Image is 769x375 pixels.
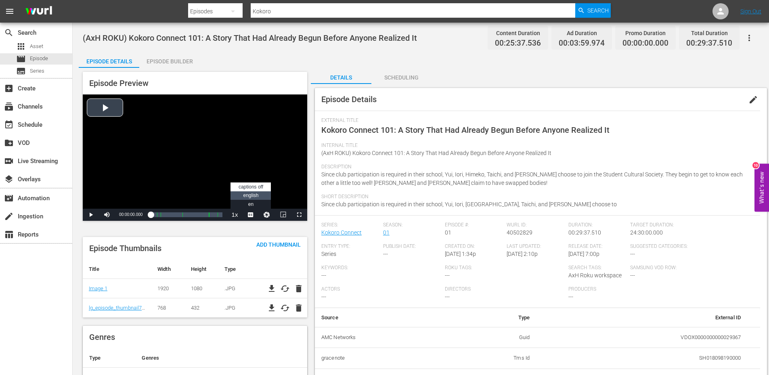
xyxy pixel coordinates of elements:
span: Ingestion [4,212,14,221]
span: --- [568,293,573,300]
button: Details [311,68,371,84]
th: Type [83,348,135,368]
div: Details [311,68,371,87]
span: Channels [4,102,14,111]
span: (AxH ROKU) Kokoro Connect 101: A Story That Had Already Begun Before Anyone Realized It [321,150,551,156]
span: Series [321,251,336,257]
td: 768 [151,298,185,318]
span: Asset [16,42,26,51]
button: delete [294,303,304,313]
span: 40502829 [507,229,532,236]
span: Entry Type: [321,243,379,250]
span: Duration: [568,222,626,228]
span: 00:29:37.510 [568,229,601,236]
td: Tms Id [452,348,536,369]
span: Asset [30,42,43,50]
td: 1920 [151,279,185,298]
span: Overlays [4,174,14,184]
span: Search [587,3,609,18]
a: file_download [267,303,277,313]
span: english [243,193,258,198]
td: 432 [185,298,218,318]
span: Automation [4,193,14,203]
span: 00:25:37.536 [495,39,541,48]
th: Width [151,260,185,279]
th: gracenote [315,348,452,369]
span: --- [445,293,450,300]
span: Samsung VOD Row: [630,265,688,271]
th: Type [218,260,263,279]
button: Picture-in-Picture [275,209,291,221]
span: menu [5,6,15,16]
span: --- [321,293,326,300]
span: Wurl ID: [507,222,564,228]
a: Image 1 [89,285,107,291]
div: Video Player [83,94,307,221]
div: Episode Builder [139,52,200,71]
span: 00:00:00.000 [622,39,668,48]
span: AxH Roku workspace [568,272,622,279]
button: Add Thumbnail [250,237,307,251]
th: Source [315,308,452,327]
div: Episode Details [79,52,139,71]
span: 00:00:00.000 [119,212,142,217]
td: Guid [452,327,536,348]
td: 1080 [185,279,218,298]
span: Release Date: [568,243,626,250]
span: --- [383,251,388,257]
span: [DATE] 2:10p [507,251,538,257]
span: [DATE] 7:00p [568,251,599,257]
button: Mute [99,209,115,221]
span: Publish Date: [383,243,441,250]
button: Open Feedback Widget [754,163,769,212]
td: VDOX0000000000029367 [536,327,747,348]
a: file_download [267,284,277,293]
th: AMC Networks [315,327,452,348]
button: Captions [243,209,259,221]
span: External Title [321,117,750,124]
button: cached [280,284,290,293]
span: (AxH ROKU) Kokoro Connect 101: A Story That Had Already Begun Before Anyone Realized It [83,33,417,43]
button: Play [83,209,99,221]
a: Sign Out [740,8,761,15]
button: delete [294,284,304,293]
button: Jump To Time [259,209,275,221]
td: .JPG [218,279,263,298]
span: Description [321,164,750,170]
button: cached [280,303,290,313]
span: captions off [239,184,263,190]
button: Episode Builder [139,52,200,68]
span: Episode Thumbnails [89,243,161,253]
span: Episode Details [321,94,377,104]
div: Scheduling [371,68,432,87]
td: .JPG [218,298,263,318]
span: --- [445,272,450,279]
span: Schedule [4,120,14,130]
span: Target Duration: [630,222,750,228]
th: Type [452,308,536,327]
span: Series [30,67,44,75]
span: 00:03:59.974 [559,39,605,48]
span: Create [4,84,14,93]
span: --- [321,272,326,279]
span: Reports [4,230,14,239]
span: Episode [30,54,48,63]
span: Last Updated: [507,243,564,250]
span: Kokoro Connect 101: A Story That Had Already Begun Before Anyone Realized It [321,125,610,135]
a: Kokoro Connect [321,229,362,236]
span: Search Tags: [568,265,626,271]
th: Genres [135,348,282,368]
span: 24:30:00.000 [630,229,663,236]
img: ans4CAIJ8jUAAAAAAAAAAAAAAAAAAAAAAAAgQb4GAAAAAAAAAAAAAAAAAAAAAAAAJMjXAAAAAAAAAAAAAAAAAAAAAAAAgAT5G... [19,2,58,21]
div: Promo Duration [622,27,668,39]
span: Producers [568,286,688,293]
span: Episode [16,54,26,64]
div: Ad Duration [559,27,605,39]
th: External ID [536,308,747,327]
span: Keywords: [321,265,441,271]
span: Suggested Categories: [630,243,750,250]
